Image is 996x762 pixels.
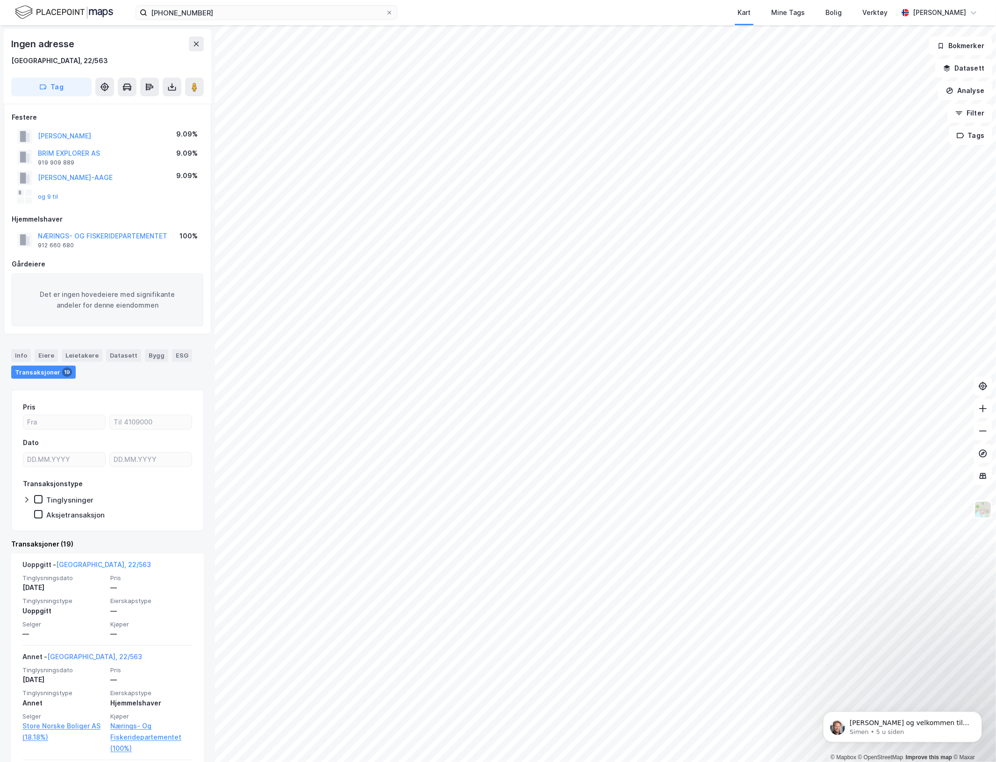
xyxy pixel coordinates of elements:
div: Verktøy [862,7,888,18]
div: Uoppgitt [22,605,105,617]
div: — [110,628,193,640]
div: Uoppgitt - [22,559,151,574]
a: [GEOGRAPHIC_DATA], 22/563 [56,561,151,568]
div: Det er ingen hovedeiere med signifikante andeler for denne eiendommen [12,273,203,327]
div: ESG [172,349,192,361]
div: Transaksjonstype [23,478,83,489]
div: — [22,628,105,640]
div: 912 660 680 [38,242,74,249]
button: Tag [11,78,92,96]
div: 9.09% [176,170,198,181]
div: — [110,582,193,593]
div: Eiere [35,349,58,361]
div: Leietakere [62,349,102,361]
span: [PERSON_NAME] og velkommen til Newsec Maps, [PERSON_NAME] det er du lurer på så er det bare å ta ... [41,27,160,72]
div: Annet - [22,651,142,666]
img: logo.f888ab2527a4732fd821a326f86c7f29.svg [15,4,113,21]
a: OpenStreetMap [858,754,903,761]
div: 19 [62,367,72,377]
div: 919 909 889 [38,159,74,166]
div: Annet [22,697,105,709]
div: Festere [12,112,203,123]
span: Pris [110,574,193,582]
div: [PERSON_NAME] [913,7,966,18]
div: Info [11,349,31,361]
button: Filter [947,104,992,122]
button: Datasett [935,59,992,78]
span: Selger [22,620,105,628]
div: Gårdeiere [12,259,203,270]
div: [DATE] [22,582,105,593]
button: Bokmerker [929,36,992,55]
iframe: Intercom notifications melding [809,692,996,757]
div: Datasett [106,349,141,361]
div: Bolig [825,7,842,18]
button: Tags [949,126,992,145]
div: Ingen adresse [11,36,76,51]
span: Tinglysningstype [22,689,105,697]
a: Store Norske Boliger AS (18.18%) [22,720,105,743]
div: [GEOGRAPHIC_DATA], 22/563 [11,55,108,66]
div: 100% [179,230,198,242]
button: Analyse [938,81,992,100]
div: Kart [738,7,751,18]
input: Fra [23,415,105,429]
div: Transaksjoner [11,366,76,379]
a: [GEOGRAPHIC_DATA], 22/563 [47,653,142,661]
div: [DATE] [22,674,105,685]
div: 9.09% [176,129,198,140]
div: — [110,605,193,617]
input: DD.MM.YYYY [110,453,192,467]
div: Transaksjoner (19) [11,539,204,550]
span: Tinglysningsdato [22,666,105,674]
div: Mine Tags [771,7,805,18]
div: Hjemmelshaver [12,214,203,225]
div: Tinglysninger [46,496,93,504]
p: Message from Simen, sent 5 u siden [41,36,161,44]
a: Mapbox [831,754,856,761]
div: 9.09% [176,148,198,159]
span: Tinglysningsdato [22,574,105,582]
span: Pris [110,666,193,674]
span: Tinglysningstype [22,597,105,605]
span: Selger [22,712,105,720]
input: Til 4109000 [110,415,192,429]
div: Dato [23,437,39,448]
img: Z [974,501,992,518]
span: Eierskapstype [110,689,193,697]
span: Eierskapstype [110,597,193,605]
div: — [110,674,193,685]
a: Improve this map [906,754,952,761]
div: Bygg [145,349,168,361]
input: Søk på adresse, matrikkel, gårdeiere, leietakere eller personer [147,6,386,20]
span: Kjøper [110,712,193,720]
div: Hjemmelshaver [110,697,193,709]
input: DD.MM.YYYY [23,453,105,467]
span: Kjøper [110,620,193,628]
div: Aksjetransaksjon [46,510,105,519]
div: Pris [23,402,36,413]
a: Nærings- Og Fiskeridepartementet (100%) [110,720,193,754]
